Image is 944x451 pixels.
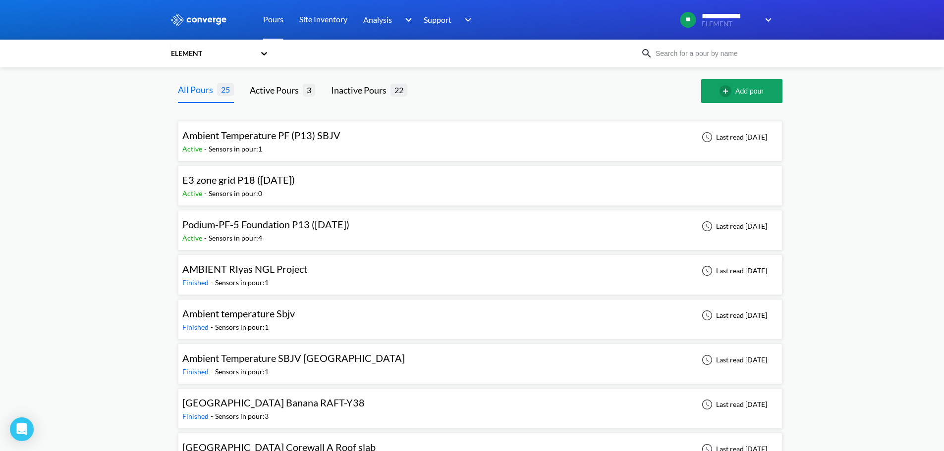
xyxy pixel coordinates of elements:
span: [GEOGRAPHIC_DATA] Banana RAFT-Y38 [182,397,365,408]
span: Finished [182,367,211,376]
div: Sensors in pour: 1 [209,144,262,154]
a: Podium-PF-5 Foundation P13 ([DATE])Active-Sensors in pour:4Last read [DATE] [178,221,782,230]
div: Sensors in pour: 3 [215,411,269,422]
span: 3 [303,84,315,96]
div: Sensors in pour: 1 [215,322,269,333]
div: Last read [DATE] [696,354,770,366]
a: Ambient temperature SbjvFinished-Sensors in pour:1Last read [DATE] [178,310,782,319]
span: - [211,367,215,376]
img: downArrow.svg [759,14,775,26]
span: - [211,278,215,287]
span: Active [182,234,204,242]
div: Last read [DATE] [696,265,770,277]
img: downArrow.svg [458,14,474,26]
button: Add pour [701,79,782,103]
div: Last read [DATE] [696,399,770,410]
span: AMBIENT RIyas NGL Project [182,263,307,275]
span: Active [182,145,204,153]
span: - [204,234,209,242]
img: add-circle-outline.svg [720,85,735,97]
img: logo_ewhite.svg [170,13,227,26]
span: Ambient temperature Sbjv [182,307,295,319]
div: ELEMENT [170,48,255,59]
span: Support [424,13,451,26]
input: Search for a pour by name [653,48,773,59]
span: Podium-PF-5 Foundation P13 ([DATE]) [182,218,349,230]
div: Active Pours [250,83,303,97]
span: - [211,412,215,420]
img: icon-search.svg [641,48,653,59]
div: Last read [DATE] [696,309,770,321]
a: AMBIENT RIyas NGL ProjectFinished-Sensors in pour:1Last read [DATE] [178,266,782,274]
a: Ambient Temperature SBJV [GEOGRAPHIC_DATA]Finished-Sensors in pour:1Last read [DATE] [178,355,782,363]
span: - [204,189,209,198]
div: Sensors in pour: 1 [215,366,269,377]
a: Ambient Temperature PF (P13) SBJVActive-Sensors in pour:1Last read [DATE] [178,132,782,141]
div: Sensors in pour: 4 [209,233,262,244]
img: downArrow.svg [398,14,414,26]
span: - [204,145,209,153]
span: 22 [390,84,407,96]
span: - [211,323,215,331]
div: Last read [DATE] [696,131,770,143]
span: ELEMENT [702,20,759,28]
div: Sensors in pour: 1 [215,277,269,288]
div: Sensors in pour: 0 [209,188,262,199]
span: Ambient Temperature SBJV [GEOGRAPHIC_DATA] [182,352,405,364]
span: 25 [217,83,234,96]
span: Active [182,189,204,198]
a: [GEOGRAPHIC_DATA] Banana RAFT-Y38Finished-Sensors in pour:3Last read [DATE] [178,400,782,408]
a: E3 zone grid P18 ([DATE])Active-Sensors in pour:0 [178,177,782,185]
span: E3 zone grid P18 ([DATE]) [182,174,295,186]
span: Finished [182,323,211,331]
div: All Pours [178,83,217,97]
span: Analysis [363,13,392,26]
span: Finished [182,412,211,420]
div: Inactive Pours [331,83,390,97]
span: Finished [182,278,211,287]
span: Ambient Temperature PF (P13) SBJV [182,129,340,141]
div: Last read [DATE] [696,220,770,232]
div: Open Intercom Messenger [10,417,34,441]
